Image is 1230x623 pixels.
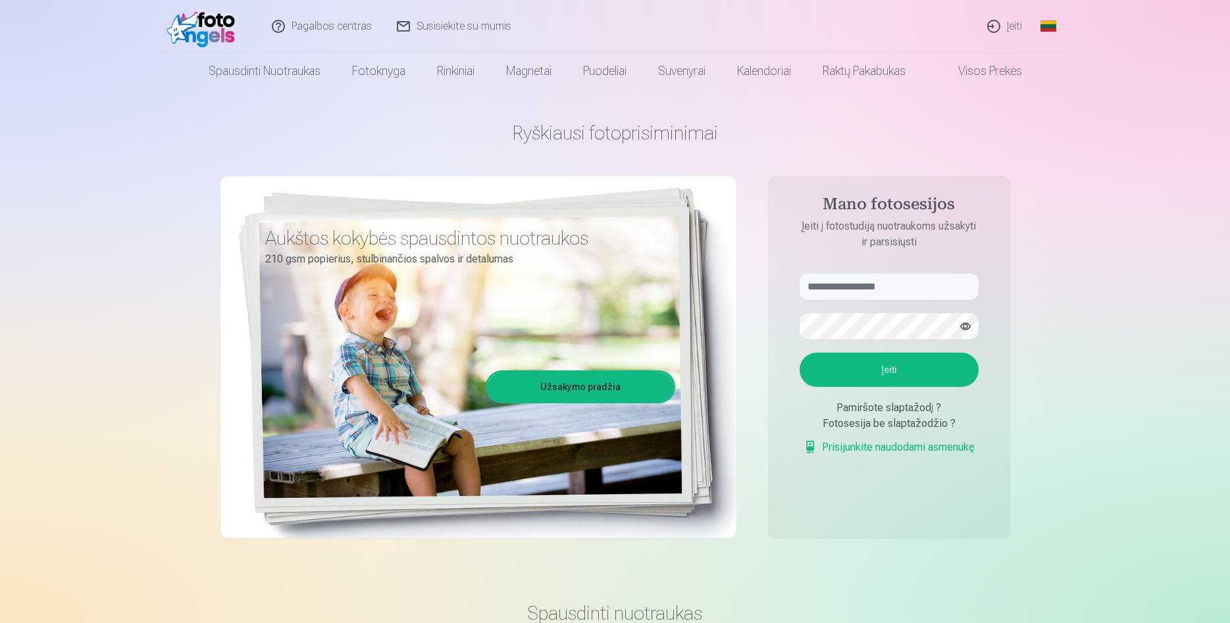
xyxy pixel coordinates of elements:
a: Spausdinti nuotraukas [193,53,336,89]
a: Rinkiniai [421,53,490,89]
h4: Mano fotosesijos [786,195,992,218]
a: Prisijunkite naudodami asmenukę [804,439,975,455]
h3: Aukštos kokybės spausdintos nuotraukos [265,226,665,250]
a: Puodeliai [567,53,642,89]
a: Užsakymo pradžia [488,372,673,401]
div: Fotosesija be slaptažodžio ? [800,416,979,432]
p: 210 gsm popierius, stulbinančios spalvos ir detalumas [265,250,665,268]
h1: Ryškiausi fotoprisiminimai [220,121,1010,145]
button: Įeiti [800,353,979,387]
a: Magnetai [490,53,567,89]
div: Pamiršote slaptažodį ? [800,400,979,416]
a: Fotoknyga [336,53,421,89]
a: Kalendoriai [721,53,807,89]
a: Visos prekės [921,53,1038,89]
a: Suvenyrai [642,53,721,89]
img: /fa2 [167,5,242,47]
a: Raktų pakabukas [807,53,921,89]
p: Įeiti į fotostudiją nuotraukoms užsakyti ir parsisiųsti [786,218,992,250]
